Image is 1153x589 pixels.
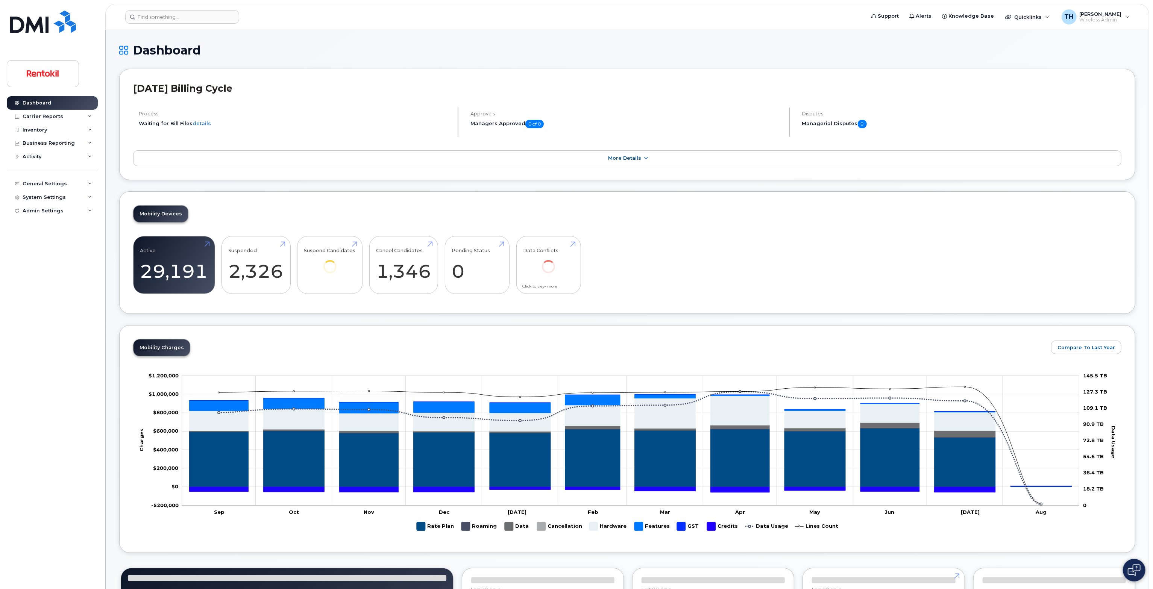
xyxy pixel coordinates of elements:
g: Rate Plan [417,519,454,534]
li: Waiting for Bill Files [139,120,451,127]
tspan: Data Usage [1111,426,1117,458]
tspan: 54.6 TB [1083,453,1104,459]
g: Rate Plan [189,428,1071,487]
tspan: Dec [439,509,450,515]
span: More Details [608,155,641,161]
tspan: Aug [1035,509,1047,515]
span: Compare To Last Year [1057,344,1115,351]
tspan: [DATE] [508,509,526,515]
h4: Process [139,111,451,117]
tspan: $1,000,000 [149,391,179,397]
a: Mobility Devices [134,206,188,222]
tspan: Feb [588,509,598,515]
g: $0 [153,465,178,471]
tspan: 90.9 TB [1083,421,1104,427]
g: Roaming [461,519,497,534]
g: Data Usage [745,519,788,534]
g: Cancellation [537,519,582,534]
g: Credits [189,486,1071,492]
tspan: 109.1 TB [1083,405,1107,411]
g: Credits [707,519,738,534]
a: Cancel Candidates 1,346 [376,240,431,290]
tspan: 0 [1083,502,1086,508]
g: Chart [138,372,1117,533]
tspan: $600,000 [153,428,178,434]
h1: Dashboard [119,44,1135,57]
tspan: Apr [735,509,745,515]
a: Data Conflicts [523,240,574,283]
tspan: Charges [138,429,144,451]
tspan: Sep [214,509,225,515]
a: Mobility Charges [134,339,190,356]
h5: Managerial Disputes [802,120,1122,128]
a: Suspend Candidates [304,240,356,283]
tspan: Mar [660,509,670,515]
tspan: 127.3 TB [1083,389,1107,395]
span: 0 of 0 [525,120,544,128]
span: 0 [858,120,867,128]
img: Open chat [1128,564,1141,576]
g: Lines Count [795,519,838,534]
tspan: May [809,509,820,515]
g: $0 [153,447,178,453]
g: Data [505,519,529,534]
tspan: Nov [364,509,374,515]
g: Features [634,519,670,534]
g: $0 [153,428,178,434]
h5: Managers Approved [470,120,783,128]
g: $0 [149,372,179,378]
tspan: 72.8 TB [1083,437,1104,443]
tspan: 36.4 TB [1083,469,1104,475]
g: Hardware [589,519,627,534]
tspan: Oct [289,509,299,515]
tspan: $800,000 [153,409,178,415]
tspan: $1,200,000 [149,372,179,378]
tspan: 145.5 TB [1083,372,1107,378]
a: details [193,120,211,126]
g: $0 [149,391,179,397]
g: GST [677,519,699,534]
h4: Approvals [470,111,783,117]
a: Active 29,191 [140,240,208,290]
tspan: $200,000 [153,465,178,471]
g: Legend [417,519,838,534]
tspan: $0 [171,483,178,489]
tspan: [DATE] [961,509,980,515]
g: $0 [151,502,179,508]
button: Compare To Last Year [1051,341,1121,354]
tspan: Jun [885,509,894,515]
a: Pending Status 0 [452,240,502,290]
tspan: $400,000 [153,447,178,453]
tspan: -$200,000 [151,502,179,508]
tspan: 18.2 TB [1083,486,1104,492]
a: Suspended 2,326 [229,240,284,290]
h4: Disputes [802,111,1122,117]
g: $0 [153,409,178,415]
h2: [DATE] Billing Cycle [133,83,1121,94]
